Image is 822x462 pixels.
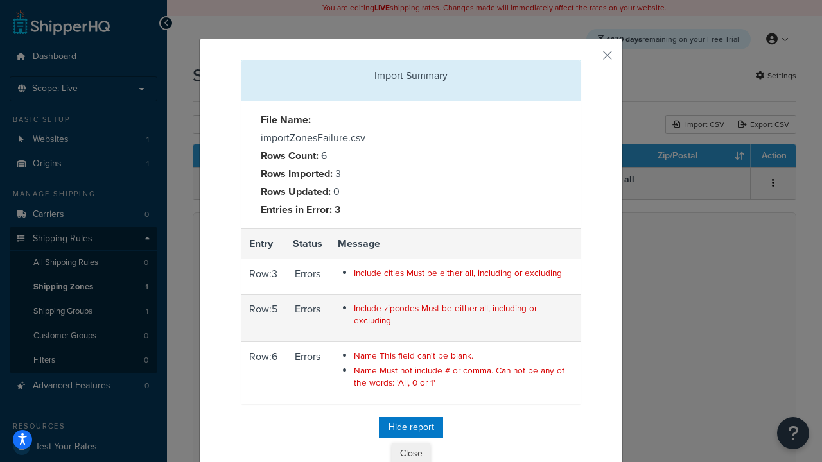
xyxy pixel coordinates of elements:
span: Include cities Must be either all, including or excluding [354,266,562,279]
th: Entry [241,228,285,259]
strong: Rows Count: [261,148,319,163]
td: Errors [285,259,330,294]
span: Name This field can't be blank. [354,349,473,362]
td: Errors [285,341,330,404]
strong: Rows Imported: [261,166,333,181]
th: Message [330,228,581,259]
strong: Entries in Error: 3 [261,202,340,217]
td: Errors [285,294,330,341]
td: Row: 3 [241,259,285,294]
td: Row: 5 [241,294,285,341]
strong: File Name: [261,112,311,127]
td: Row: 6 [241,341,285,404]
th: Status [285,228,330,259]
h3: Import Summary [251,70,571,81]
button: Hide report [379,417,443,438]
span: Include zipcodes Must be either all, including or excluding [354,302,537,327]
span: Name Must not include # or comma. Can not be any of the words: 'All, 0 or 1' [354,364,564,389]
div: importZonesFailure.csv 6 3 0 [251,111,411,219]
strong: Rows Updated: [261,184,331,199]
